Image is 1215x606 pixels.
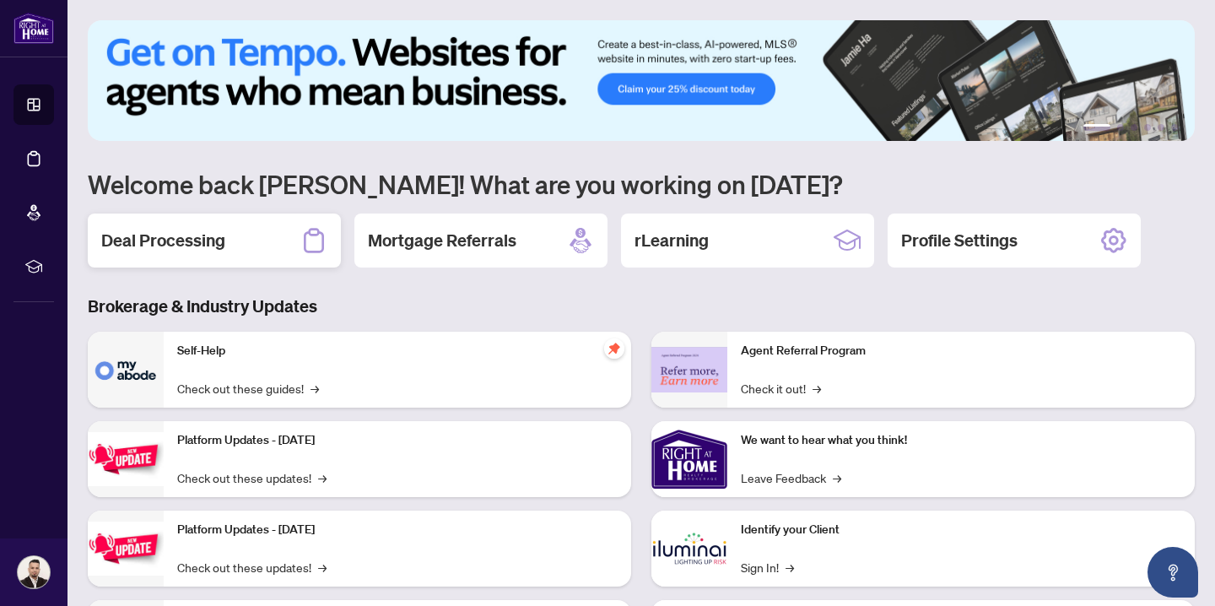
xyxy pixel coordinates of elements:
[18,556,50,588] img: Profile Icon
[177,342,618,360] p: Self-Help
[101,229,225,252] h2: Deal Processing
[741,431,1181,450] p: We want to hear what you think!
[741,342,1181,360] p: Agent Referral Program
[786,558,794,576] span: →
[1083,124,1110,131] button: 1
[368,229,516,252] h2: Mortgage Referrals
[901,229,1018,252] h2: Profile Settings
[1144,124,1151,131] button: 4
[177,379,319,398] a: Check out these guides!→
[318,468,327,487] span: →
[88,295,1195,318] h3: Brokerage & Industry Updates
[88,432,164,485] img: Platform Updates - July 21, 2025
[741,468,841,487] a: Leave Feedback→
[177,521,618,539] p: Platform Updates - [DATE]
[651,421,727,497] img: We want to hear what you think!
[741,521,1181,539] p: Identify your Client
[833,468,841,487] span: →
[1117,124,1124,131] button: 2
[88,20,1195,141] img: Slide 0
[177,468,327,487] a: Check out these updates!→
[1171,124,1178,131] button: 6
[13,13,54,44] img: logo
[741,558,794,576] a: Sign In!→
[88,168,1195,200] h1: Welcome back [PERSON_NAME]! What are you working on [DATE]?
[604,338,624,359] span: pushpin
[634,229,709,252] h2: rLearning
[651,347,727,393] img: Agent Referral Program
[651,511,727,587] img: Identify your Client
[177,558,327,576] a: Check out these updates!→
[1131,124,1137,131] button: 3
[813,379,821,398] span: →
[741,379,821,398] a: Check it out!→
[1147,547,1198,598] button: Open asap
[88,522,164,575] img: Platform Updates - July 8, 2025
[177,431,618,450] p: Platform Updates - [DATE]
[88,332,164,408] img: Self-Help
[1158,124,1164,131] button: 5
[318,558,327,576] span: →
[310,379,319,398] span: →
